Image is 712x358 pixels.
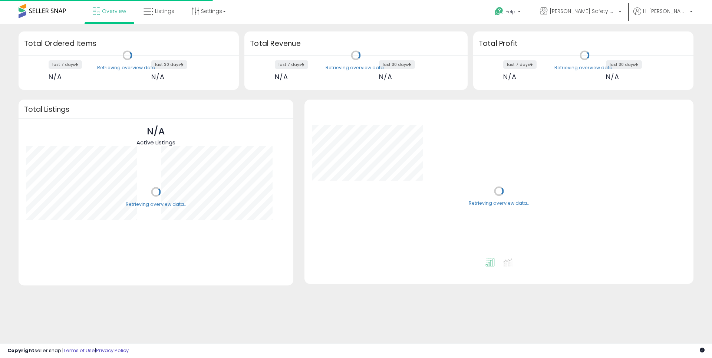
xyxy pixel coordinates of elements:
span: Overview [102,7,126,15]
span: Hi [PERSON_NAME] [643,7,688,15]
a: Help [489,1,528,24]
div: Retrieving overview data.. [126,201,186,208]
div: Retrieving overview data.. [97,64,158,71]
span: Help [505,9,515,15]
a: Hi [PERSON_NAME] [633,7,693,24]
div: Retrieving overview data.. [469,200,529,207]
i: Get Help [494,7,504,16]
div: Retrieving overview data.. [554,64,615,71]
span: Listings [155,7,174,15]
div: Retrieving overview data.. [326,64,386,71]
span: [PERSON_NAME] Safety & Supply [550,7,616,15]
